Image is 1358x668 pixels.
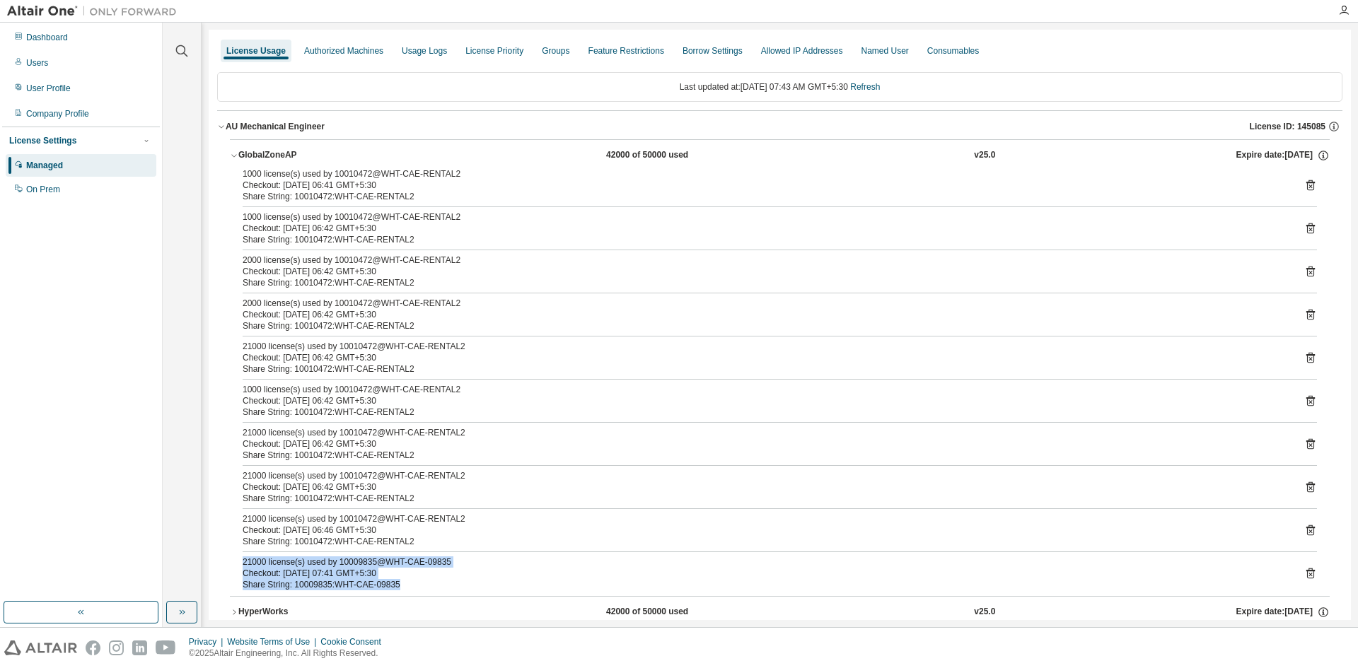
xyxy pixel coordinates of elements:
div: Checkout: [DATE] 06:42 GMT+5:30 [243,223,1283,234]
div: Company Profile [26,108,89,119]
img: facebook.svg [86,640,100,655]
div: 42000 of 50000 used [606,606,733,619]
div: Authorized Machines [304,45,383,57]
div: 2000 license(s) used by 10010472@WHT-CAE-RENTAL2 [243,298,1283,309]
div: 1000 license(s) used by 10010472@WHT-CAE-RENTAL2 [243,168,1283,180]
img: youtube.svg [156,640,176,655]
div: Expire date: [DATE] [1236,149,1330,162]
button: HyperWorks42000 of 50000 usedv25.0Expire date:[DATE] [230,597,1330,628]
div: Checkout: [DATE] 06:42 GMT+5:30 [243,352,1283,363]
div: Share String: 10009835:WHT-CAE-09835 [243,579,1283,590]
div: Cookie Consent [320,636,389,648]
div: Checkout: [DATE] 06:41 GMT+5:30 [243,180,1283,191]
div: Share String: 10010472:WHT-CAE-RENTAL2 [243,234,1283,245]
div: Dashboard [26,32,68,43]
div: Usage Logs [402,45,447,57]
div: License Usage [226,45,286,57]
div: Share String: 10010472:WHT-CAE-RENTAL2 [243,363,1283,375]
a: Refresh [850,82,880,92]
div: 1000 license(s) used by 10010472@WHT-CAE-RENTAL2 [243,384,1283,395]
div: License Settings [9,135,76,146]
div: AU Mechanical Engineer [226,121,325,132]
div: Groups [542,45,569,57]
img: instagram.svg [109,640,124,655]
img: Altair One [7,4,184,18]
img: linkedin.svg [132,640,147,655]
div: 21000 license(s) used by 10010472@WHT-CAE-RENTAL2 [243,470,1283,481]
div: Managed [26,160,63,171]
div: 21000 license(s) used by 10009835@WHT-CAE-09835 [243,556,1283,568]
div: Share String: 10010472:WHT-CAE-RENTAL2 [243,277,1283,288]
div: Expire date: [DATE] [1236,606,1330,619]
img: altair_logo.svg [4,640,77,655]
div: License Priority [465,45,523,57]
div: 42000 of 50000 used [606,149,733,162]
div: On Prem [26,184,60,195]
div: Feature Restrictions [588,45,664,57]
div: Consumables [927,45,979,57]
div: Checkout: [DATE] 06:42 GMT+5:30 [243,309,1283,320]
div: Allowed IP Addresses [761,45,843,57]
div: Users [26,57,48,69]
div: v25.0 [974,606,995,619]
div: Checkout: [DATE] 06:42 GMT+5:30 [243,395,1283,406]
div: 21000 license(s) used by 10010472@WHT-CAE-RENTAL2 [243,513,1283,525]
div: 2000 license(s) used by 10010472@WHT-CAE-RENTAL2 [243,254,1283,266]
div: Named User [861,45,908,57]
div: Share String: 10010472:WHT-CAE-RENTAL2 [243,536,1283,547]
div: Checkout: [DATE] 06:42 GMT+5:30 [243,438,1283,450]
button: AU Mechanical EngineerLicense ID: 145085 [217,111,1342,142]
div: Checkout: [DATE] 07:41 GMT+5:30 [243,568,1283,579]
div: Share String: 10010472:WHT-CAE-RENTAL2 [243,191,1283,202]
span: License ID: 145085 [1250,121,1325,132]
div: Privacy [189,636,227,648]
div: 21000 license(s) used by 10010472@WHT-CAE-RENTAL2 [243,427,1283,438]
div: HyperWorks [238,606,366,619]
div: v25.0 [974,149,995,162]
div: User Profile [26,83,71,94]
div: Last updated at: [DATE] 07:43 AM GMT+5:30 [217,72,1342,102]
div: Share String: 10010472:WHT-CAE-RENTAL2 [243,450,1283,461]
button: GlobalZoneAP42000 of 50000 usedv25.0Expire date:[DATE] [230,140,1330,171]
div: Checkout: [DATE] 06:42 GMT+5:30 [243,481,1283,493]
div: 1000 license(s) used by 10010472@WHT-CAE-RENTAL2 [243,211,1283,223]
div: Checkout: [DATE] 06:46 GMT+5:30 [243,525,1283,536]
div: Borrow Settings [683,45,743,57]
div: Share String: 10010472:WHT-CAE-RENTAL2 [243,320,1283,332]
div: Website Terms of Use [227,636,320,648]
p: © 2025 Altair Engineering, Inc. All Rights Reserved. [189,648,390,660]
div: Checkout: [DATE] 06:42 GMT+5:30 [243,266,1283,277]
div: 21000 license(s) used by 10010472@WHT-CAE-RENTAL2 [243,341,1283,352]
div: GlobalZoneAP [238,149,366,162]
div: Share String: 10010472:WHT-CAE-RENTAL2 [243,406,1283,418]
div: Share String: 10010472:WHT-CAE-RENTAL2 [243,493,1283,504]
